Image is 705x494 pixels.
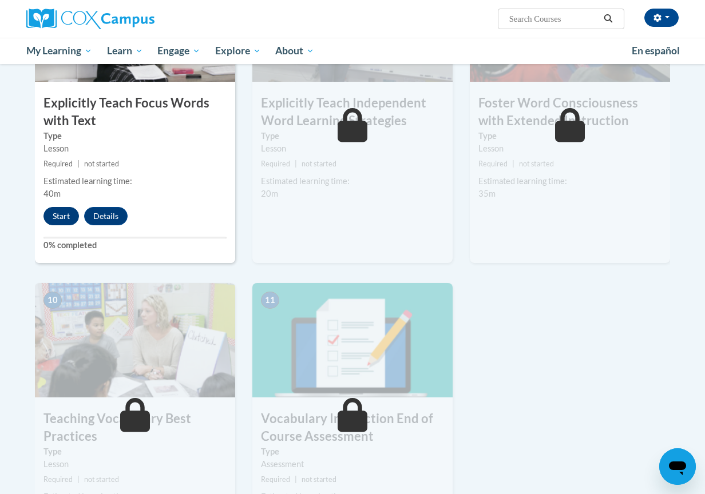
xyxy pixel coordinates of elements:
span: Required [43,160,73,168]
div: Main menu [18,38,687,64]
img: Course Image [35,283,235,397]
span: not started [519,160,554,168]
input: Search Courses [508,12,600,26]
span: Engage [157,44,200,58]
a: Learn [100,38,150,64]
h3: Explicitly Teach Independent Word Learning Strategies [252,94,453,130]
span: 35m [478,189,496,198]
span: | [512,160,514,168]
button: Start [43,207,79,225]
span: About [275,44,314,58]
img: Cox Campus [26,9,155,29]
span: My Learning [26,44,92,58]
a: Cox Campus [26,9,232,29]
div: Lesson [478,142,662,155]
div: Lesson [261,142,444,155]
label: 0% completed [43,239,227,252]
h3: Teaching Vocabulary Best Practices [35,410,235,445]
label: Type [261,445,444,458]
span: Required [478,160,508,168]
label: Type [43,445,227,458]
span: | [295,160,297,168]
span: | [77,160,80,168]
span: not started [302,475,336,484]
img: Course Image [252,283,453,397]
div: Assessment [261,458,444,471]
a: Explore [208,38,268,64]
a: About [268,38,322,64]
div: Lesson [43,142,227,155]
div: Lesson [43,458,227,471]
h3: Explicitly Teach Focus Words with Text [35,94,235,130]
span: 10 [43,292,62,309]
span: Required [261,475,290,484]
button: Account Settings [644,9,679,27]
span: | [77,475,80,484]
span: 40m [43,189,61,198]
span: 11 [261,292,279,309]
label: Type [43,130,227,142]
span: En español [632,45,680,57]
span: Required [43,475,73,484]
div: Estimated learning time: [43,175,227,188]
a: My Learning [19,38,100,64]
label: Type [478,130,662,142]
span: Explore [215,44,261,58]
button: Search [600,12,617,26]
span: Required [261,160,290,168]
h3: Foster Word Consciousness with Extended Instruction [470,94,670,130]
iframe: Button to launch messaging window [659,448,696,485]
span: 20m [261,189,278,198]
h3: Vocabulary Instruction End of Course Assessment [252,410,453,445]
span: not started [84,475,119,484]
span: not started [84,160,119,168]
div: Estimated learning time: [478,175,662,188]
a: En español [624,39,687,63]
a: Engage [150,38,208,64]
label: Type [261,130,444,142]
span: | [295,475,297,484]
span: not started [302,160,336,168]
button: Details [84,207,128,225]
span: Learn [107,44,143,58]
div: Estimated learning time: [261,175,444,188]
